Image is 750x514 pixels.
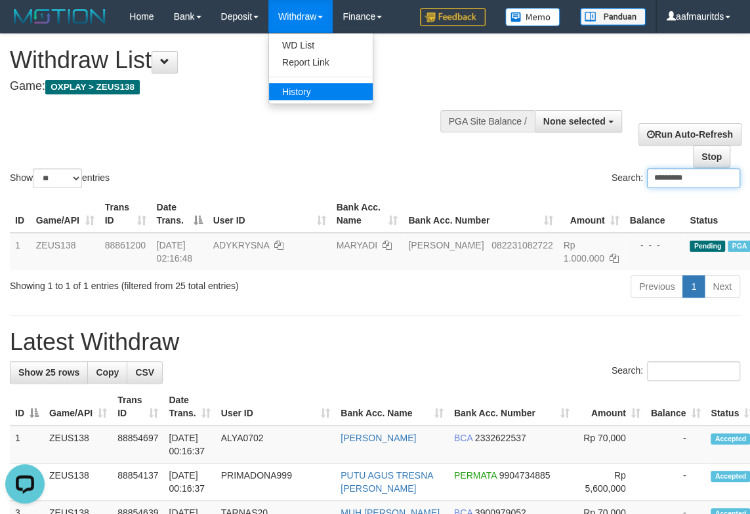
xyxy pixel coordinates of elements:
[269,54,373,71] a: Report Link
[10,361,88,384] a: Show 25 rows
[100,195,152,233] th: Trans ID: activate to sort column ascending
[10,274,302,292] div: Showing 1 to 1 of 1 entries (filtered from 25 total entries)
[10,168,110,188] label: Show entries
[10,233,31,270] td: 1
[646,388,706,425] th: Balance: activate to sort column ascending
[208,195,331,233] th: User ID: activate to sort column ascending
[624,195,684,233] th: Balance
[420,8,486,26] img: Feedback.jpg
[449,388,575,425] th: Bank Acc. Number: activate to sort column ascending
[163,388,215,425] th: Date Trans.: activate to sort column ascending
[105,240,146,250] span: 88861200
[335,388,449,425] th: Bank Acc. Name: activate to sort column ascending
[213,240,269,250] span: ADYKRYSNA
[10,80,487,93] h4: Game:
[31,195,100,233] th: Game/API: activate to sort column ascending
[693,146,730,168] a: Stop
[216,388,335,425] th: User ID: activate to sort column ascending
[440,110,535,132] div: PGA Site Balance /
[704,275,740,298] a: Next
[612,168,740,188] label: Search:
[403,195,558,233] th: Bank Acc. Number: activate to sort column ascending
[638,123,741,146] a: Run Auto-Refresh
[5,5,45,45] button: Open LiveChat chat widget
[575,464,646,501] td: Rp 5,600,000
[163,425,215,464] td: [DATE] 00:16:37
[96,367,119,378] span: Copy
[135,367,154,378] span: CSV
[10,47,487,73] h1: Withdraw List
[216,425,335,464] td: ALYA0702
[10,425,44,464] td: 1
[647,361,740,381] input: Search:
[10,195,31,233] th: ID
[491,240,552,250] span: Copy 082231082722 to clipboard
[157,240,193,264] span: [DATE] 02:16:48
[112,388,163,425] th: Trans ID: activate to sort column ascending
[18,367,79,378] span: Show 25 rows
[454,470,497,481] span: PERMATA
[44,425,112,464] td: ZEUS138
[543,116,606,127] span: None selected
[475,433,526,443] span: Copy 2332622537 to clipboard
[269,83,373,100] a: History
[44,464,112,501] td: ZEUS138
[10,388,44,425] th: ID: activate to sort column descending
[535,110,622,132] button: None selected
[646,425,706,464] td: -
[31,233,100,270] td: ZEUS138
[711,471,750,482] span: Accepted
[216,464,335,501] td: PRIMADONA999
[10,7,110,26] img: MOTION_logo.png
[269,37,373,54] a: WD List
[87,361,127,384] a: Copy
[127,361,163,384] a: CSV
[10,329,740,355] h1: Latest Withdraw
[454,433,472,443] span: BCA
[647,168,740,188] input: Search:
[112,464,163,501] td: 88854137
[646,464,706,501] td: -
[408,240,484,250] span: [PERSON_NAME]
[580,8,646,26] img: panduan.png
[631,275,683,298] a: Previous
[341,470,433,494] a: PUTU AGUS TRESNA [PERSON_NAME]
[152,195,208,233] th: Date Trans.: activate to sort column descending
[45,80,140,94] span: OXPLAY > ZEUS138
[682,275,705,298] a: 1
[575,425,646,464] td: Rp 70,000
[44,388,112,425] th: Game/API: activate to sort column ascending
[711,433,750,445] span: Accepted
[505,8,560,26] img: Button%20Memo.svg
[612,361,740,381] label: Search:
[331,195,404,233] th: Bank Acc. Name: activate to sort column ascending
[558,195,625,233] th: Amount: activate to sort column ascending
[337,240,378,250] a: MARYADI
[690,241,725,252] span: Pending
[629,239,679,252] div: - - -
[33,168,82,188] select: Showentries
[341,433,416,443] a: [PERSON_NAME]
[575,388,646,425] th: Amount: activate to sort column ascending
[163,464,215,501] td: [DATE] 00:16:37
[499,470,551,481] span: Copy 9904734885 to clipboard
[112,425,163,464] td: 88854697
[564,240,604,264] span: Rp 1.000.000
